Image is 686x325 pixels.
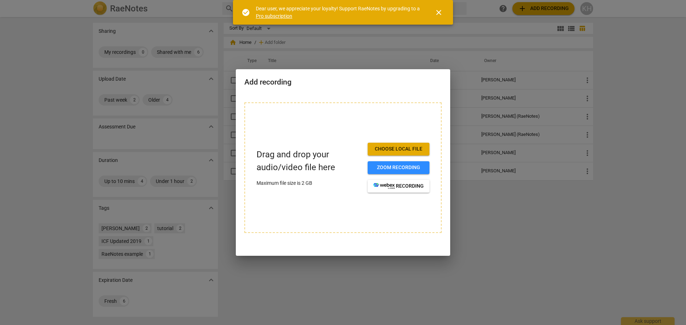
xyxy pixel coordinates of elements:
[373,183,424,190] span: recording
[434,8,443,17] span: close
[256,13,292,19] a: Pro subscription
[430,4,447,21] button: Close
[368,143,429,156] button: Choose local file
[373,164,424,171] span: Zoom recording
[257,148,362,173] p: Drag and drop your audio/video file here
[368,161,429,174] button: Zoom recording
[373,146,424,153] span: Choose local file
[257,179,362,187] p: Maximum file size is 2 GB
[368,180,429,193] button: recording
[256,5,422,20] div: Dear user, we appreciate your loyalty! Support RaeNotes by upgrading to a
[244,78,442,87] h2: Add recording
[242,8,250,17] span: check_circle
